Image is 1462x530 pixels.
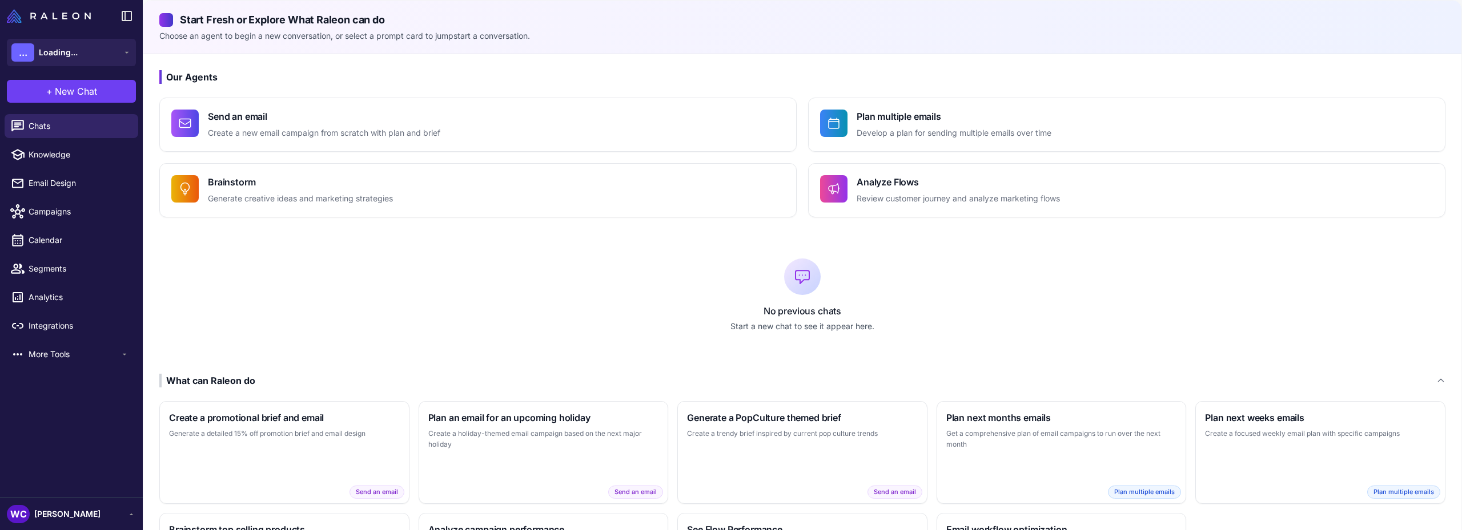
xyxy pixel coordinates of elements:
[857,110,1051,123] h4: Plan multiple emails
[29,205,129,218] span: Campaigns
[1205,428,1436,439] p: Create a focused weekly email plan with specific campaigns
[946,428,1177,450] p: Get a comprehensive plan of email campaigns to run over the next month
[5,114,138,138] a: Chats
[937,401,1187,504] button: Plan next months emailsGet a comprehensive plan of email campaigns to run over the next monthPlan...
[687,428,918,439] p: Create a trendy brief inspired by current pop culture trends
[208,110,440,123] h4: Send an email
[208,192,393,205] p: Generate creative ideas and marketing strategies
[946,411,1177,424] h3: Plan next months emails
[159,12,1445,27] h2: Start Fresh or Explore What Raleon can do
[7,9,95,23] a: Raleon Logo
[428,411,659,424] h3: Plan an email for an upcoming holiday
[159,320,1445,333] p: Start a new chat to see it appear here.
[159,98,797,152] button: Send an emailCreate a new email campaign from scratch with plan and brief
[29,319,129,332] span: Integrations
[5,200,138,224] a: Campaigns
[159,304,1445,318] p: No previous chats
[867,486,922,499] span: Send an email
[169,411,400,424] h3: Create a promotional brief and email
[428,428,659,450] p: Create a holiday-themed email campaign based on the next major holiday
[857,127,1051,140] p: Develop a plan for sending multiple emails over time
[1367,486,1440,499] span: Plan multiple emails
[46,84,53,98] span: +
[208,127,440,140] p: Create a new email campaign from scratch with plan and brief
[1108,486,1181,499] span: Plan multiple emails
[5,171,138,195] a: Email Design
[5,285,138,309] a: Analytics
[808,163,1445,217] button: Analyze FlowsReview customer journey and analyze marketing flows
[608,486,663,499] span: Send an email
[7,505,30,523] div: WC
[159,30,1445,42] p: Choose an agent to begin a new conversation, or select a prompt card to jumpstart a conversation.
[29,234,129,246] span: Calendar
[808,98,1445,152] button: Plan multiple emailsDevelop a plan for sending multiple emails over time
[159,163,797,217] button: BrainstormGenerate creative ideas and marketing strategies
[7,39,136,66] button: ...Loading...
[7,9,91,23] img: Raleon Logo
[5,143,138,167] a: Knowledge
[159,401,409,504] button: Create a promotional brief and emailGenerate a detailed 15% off promotion brief and email designS...
[11,43,34,62] div: ...
[34,508,101,520] span: [PERSON_NAME]
[29,148,129,161] span: Knowledge
[1205,411,1436,424] h3: Plan next weeks emails
[55,84,97,98] span: New Chat
[687,411,918,424] h3: Generate a PopCulture themed brief
[29,177,129,189] span: Email Design
[29,291,129,304] span: Analytics
[857,192,1060,205] p: Review customer journey and analyze marketing flows
[29,120,129,132] span: Chats
[5,228,138,252] a: Calendar
[5,257,138,281] a: Segments
[169,428,400,439] p: Generate a detailed 15% off promotion brief and email design
[350,486,404,499] span: Send an email
[419,401,669,504] button: Plan an email for an upcoming holidayCreate a holiday-themed email campaign based on the next maj...
[29,262,129,275] span: Segments
[1195,401,1445,504] button: Plan next weeks emailsCreate a focused weekly email plan with specific campaignsPlan multiple emails
[208,175,393,189] h4: Brainstorm
[5,314,138,338] a: Integrations
[7,80,136,103] button: +New Chat
[857,175,1060,189] h4: Analyze Flows
[159,70,1445,84] h3: Our Agents
[39,46,78,59] span: Loading...
[29,348,120,361] span: More Tools
[677,401,927,504] button: Generate a PopCulture themed briefCreate a trendy brief inspired by current pop culture trendsSen...
[159,374,255,387] div: What can Raleon do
